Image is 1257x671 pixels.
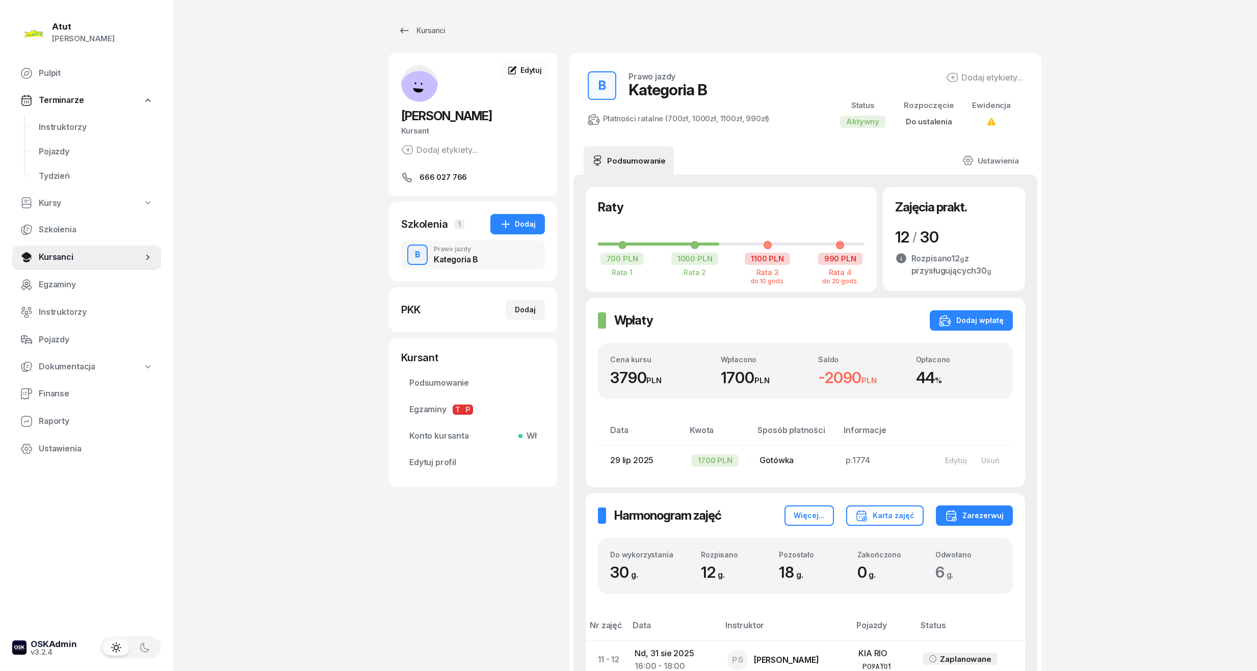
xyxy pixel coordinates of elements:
[987,267,991,275] small: g
[938,452,974,469] button: Edytuj
[846,505,924,526] button: Karta zajęć
[39,170,153,183] span: Tydzień
[895,199,967,216] h2: Zajęcia prakt.
[588,71,616,100] button: B
[588,112,769,125] div: Płatności ratalne (700zł, 1000zł, 1100zł, 990zł)
[454,219,464,229] span: 1
[912,229,917,245] div: /
[628,72,675,80] div: Prawo jazdy
[796,570,803,580] small: g.
[39,121,153,134] span: Instruktorzy
[610,455,653,465] span: 29 lip 2025
[914,619,1025,640] th: Status
[500,61,549,79] a: Edytuj
[754,375,770,385] small: PLN
[398,24,445,37] div: Kursanci
[760,454,829,467] div: Gotówka
[39,360,95,373] span: Dokumentacja
[906,117,952,126] span: Do ustalenia
[719,619,850,640] th: Instruktor
[818,368,903,387] div: -2090
[420,171,467,183] span: 666 027 766
[976,265,991,276] span: 30
[816,277,865,284] div: do 20 godz.
[12,409,161,434] a: Raporty
[904,99,954,112] div: Rozpoczęcie
[920,228,939,246] span: 30
[930,310,1013,331] button: Dodaj wpłatę
[916,368,1001,387] div: 44
[401,303,421,317] div: PKK
[610,355,708,364] div: Cena kursu
[946,71,1023,84] button: Dodaj etykiety...
[506,300,545,320] button: Dodaj
[39,333,153,346] span: Pojazdy
[598,268,646,277] div: Rata 1
[31,140,161,164] a: Pojazdy
[745,253,790,265] div: 1100 PLN
[940,653,991,666] div: Zaplanowane
[409,430,537,443] span: Konto kursanta
[490,214,545,234] button: Dodaj
[584,146,674,175] a: Podsumowanie
[12,192,161,215] a: Kursy
[39,278,153,291] span: Egzaminy
[12,89,161,112] a: Terminarze
[520,66,542,74] span: Edytuj
[954,146,1027,175] a: Ustawienia
[837,423,930,445] th: Informacje
[610,563,643,581] span: 30
[779,563,808,581] span: 18
[614,312,653,329] h2: Wpłaty
[779,550,844,559] div: Pozostało
[401,124,545,138] div: Kursant
[39,387,153,400] span: Finanse
[692,454,739,467] div: 1700 PLN
[39,67,153,80] span: Pulpit
[972,99,1011,112] div: Ewidencja
[631,570,638,580] small: g.
[401,144,478,156] button: Dodaj etykiety...
[522,430,537,443] span: Wł
[935,563,959,581] span: 6
[935,550,1001,559] div: Odwołano
[857,563,881,581] span: 0
[855,509,914,522] div: Karta zajęć
[401,217,448,231] div: Szkolenia
[598,423,684,445] th: Data
[911,252,1013,277] div: Rozpisano z przysługujących
[916,355,1001,364] div: Opłacono
[39,251,143,264] span: Kursanci
[858,647,906,660] div: KIA RIO
[12,300,161,325] a: Instruktorzy
[409,456,537,469] span: Edytuj profil
[31,640,77,649] div: OSKAdmin
[52,32,115,45] div: [PERSON_NAME]
[12,382,161,406] a: Finanse
[701,550,766,559] div: Rozpisano
[401,109,492,123] span: [PERSON_NAME]
[646,375,662,385] small: PLN
[818,253,862,265] div: 990 PLN
[671,253,719,265] div: 1000 PLN
[862,662,891,670] div: PO9AY01
[718,570,725,580] small: g.
[628,80,707,99] div: Kategoria B
[945,456,967,465] div: Edytuj
[409,377,537,390] span: Podsumowanie
[401,171,545,183] a: 666 027 766
[39,306,153,319] span: Instruktorzy
[401,397,545,422] a: EgzaminyTP
[751,423,837,445] th: Sposób płatności
[39,223,153,236] span: Szkolenia
[818,355,903,364] div: Saldo
[434,255,478,263] div: Kategoria B
[869,570,876,580] small: g.
[960,255,964,263] small: g
[840,99,885,112] div: Status
[12,437,161,461] a: Ustawienia
[861,375,877,385] small: PLN
[850,619,914,640] th: Pojazdy
[39,197,61,210] span: Kursy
